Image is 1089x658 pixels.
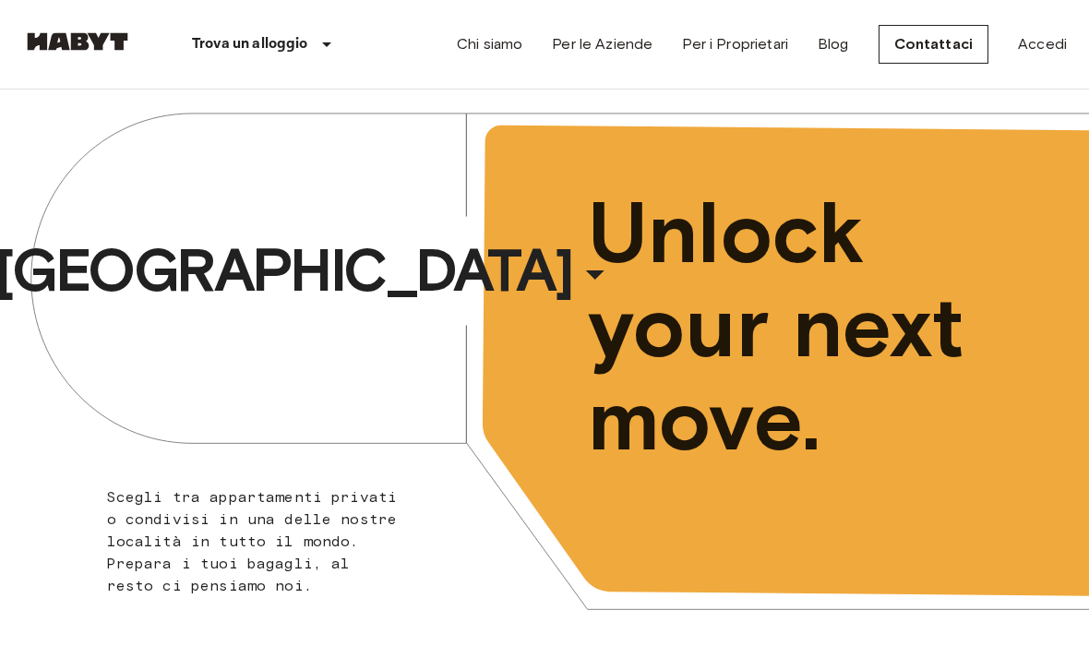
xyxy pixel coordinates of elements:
span: Scegli tra appartamenti privati o condivisi in una delle nostre località in tutto il mondo. Prepa... [107,488,398,594]
a: Accedi [1018,33,1067,55]
span: Unlock your next move. [588,187,1023,468]
a: Per i Proprietari [682,33,788,55]
img: Habyt [22,32,133,51]
p: Trova un alloggio [192,33,308,55]
a: Chi siamo [457,33,522,55]
a: Per le Aziende [552,33,652,55]
a: Blog [818,33,849,55]
a: Contattaci [879,25,989,64]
